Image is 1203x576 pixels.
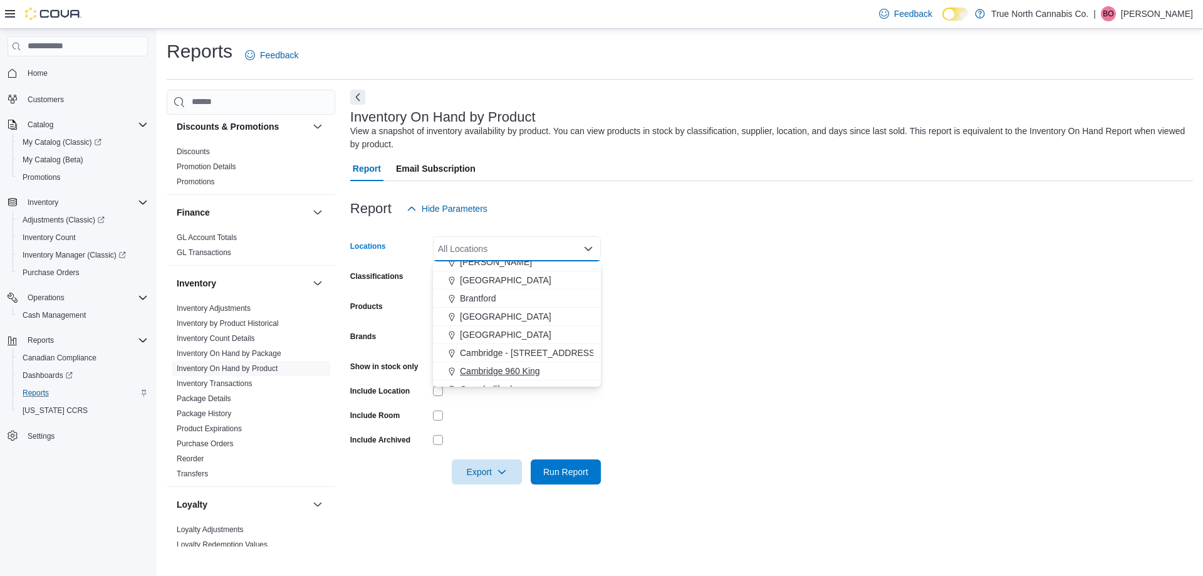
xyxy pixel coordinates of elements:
[177,525,244,535] span: Loyalty Adjustments
[23,388,49,398] span: Reports
[177,379,253,389] span: Inventory Transactions
[460,328,551,341] span: [GEOGRAPHIC_DATA]
[23,290,148,305] span: Operations
[433,253,601,271] button: [PERSON_NAME]
[422,202,487,215] span: Hide Parameters
[23,428,148,444] span: Settings
[543,466,588,478] span: Run Report
[310,205,325,220] button: Finance
[28,431,55,441] span: Settings
[177,439,234,448] a: Purchase Orders
[3,427,153,445] button: Settings
[18,368,78,383] a: Dashboards
[177,277,216,290] h3: Inventory
[177,364,278,373] a: Inventory On Hand by Product
[177,334,255,343] a: Inventory Count Details
[310,497,325,512] button: Loyalty
[177,469,208,478] a: Transfers
[177,469,208,479] span: Transfers
[350,110,536,125] h3: Inventory On Hand by Product
[460,310,551,323] span: [GEOGRAPHIC_DATA]
[177,319,279,328] a: Inventory by Product Historical
[23,333,148,348] span: Reports
[18,265,148,280] span: Purchase Orders
[177,424,242,434] span: Product Expirations
[13,367,153,384] a: Dashboards
[13,211,153,229] a: Adjustments (Classic)
[177,162,236,172] span: Promotion Details
[310,119,325,134] button: Discounts & Promotions
[13,134,153,151] a: My Catalog (Classic)
[25,8,81,20] img: Cova
[28,120,53,130] span: Catalog
[894,8,932,20] span: Feedback
[353,156,381,181] span: Report
[18,230,148,245] span: Inventory Count
[167,230,335,265] div: Finance
[13,264,153,281] button: Purchase Orders
[18,248,148,263] span: Inventory Manager (Classic)
[240,43,303,68] a: Feedback
[402,196,492,221] button: Hide Parameters
[177,248,231,258] span: GL Transactions
[177,454,204,463] a: Reorder
[18,368,148,383] span: Dashboards
[460,274,551,286] span: [GEOGRAPHIC_DATA]
[433,271,601,290] button: [GEOGRAPHIC_DATA]
[177,177,215,187] span: Promotions
[177,498,308,511] button: Loyalty
[18,308,148,323] span: Cash Management
[28,68,48,78] span: Home
[3,289,153,306] button: Operations
[460,256,532,268] span: [PERSON_NAME]
[1121,6,1193,21] p: [PERSON_NAME]
[13,349,153,367] button: Canadian Compliance
[23,250,126,260] span: Inventory Manager (Classic)
[177,303,251,313] span: Inventory Adjustments
[18,152,88,167] a: My Catalog (Beta)
[167,522,335,557] div: Loyalty
[177,498,207,511] h3: Loyalty
[18,265,85,280] a: Purchase Orders
[177,120,279,133] h3: Discounts & Promotions
[18,230,81,245] a: Inventory Count
[23,310,86,320] span: Cash Management
[18,135,107,150] a: My Catalog (Classic)
[13,306,153,324] button: Cash Management
[3,64,153,82] button: Home
[177,394,231,403] a: Package Details
[18,212,110,228] a: Adjustments (Classic)
[177,162,236,171] a: Promotion Details
[177,248,231,257] a: GL Transactions
[350,332,376,342] label: Brands
[18,403,148,418] span: Washington CCRS
[531,459,601,484] button: Run Report
[23,91,148,107] span: Customers
[177,206,210,219] h3: Finance
[18,308,91,323] a: Cash Management
[3,332,153,349] button: Reports
[23,137,102,147] span: My Catalog (Classic)
[28,197,58,207] span: Inventory
[18,350,148,365] span: Canadian Compliance
[13,229,153,246] button: Inventory Count
[177,409,231,418] a: Package History
[177,120,308,133] button: Discounts & Promotions
[177,394,231,404] span: Package Details
[177,304,251,313] a: Inventory Adjustments
[350,90,365,105] button: Next
[177,177,215,186] a: Promotions
[433,380,601,399] button: Campbellford
[13,384,153,402] button: Reports
[396,156,476,181] span: Email Subscription
[13,246,153,264] a: Inventory Manager (Classic)
[459,459,514,484] span: Export
[460,292,496,305] span: Brantford
[18,350,102,365] a: Canadian Compliance
[18,403,93,418] a: [US_STATE] CCRS
[23,290,70,305] button: Operations
[167,39,232,64] h1: Reports
[260,49,298,61] span: Feedback
[23,195,63,210] button: Inventory
[28,293,65,303] span: Operations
